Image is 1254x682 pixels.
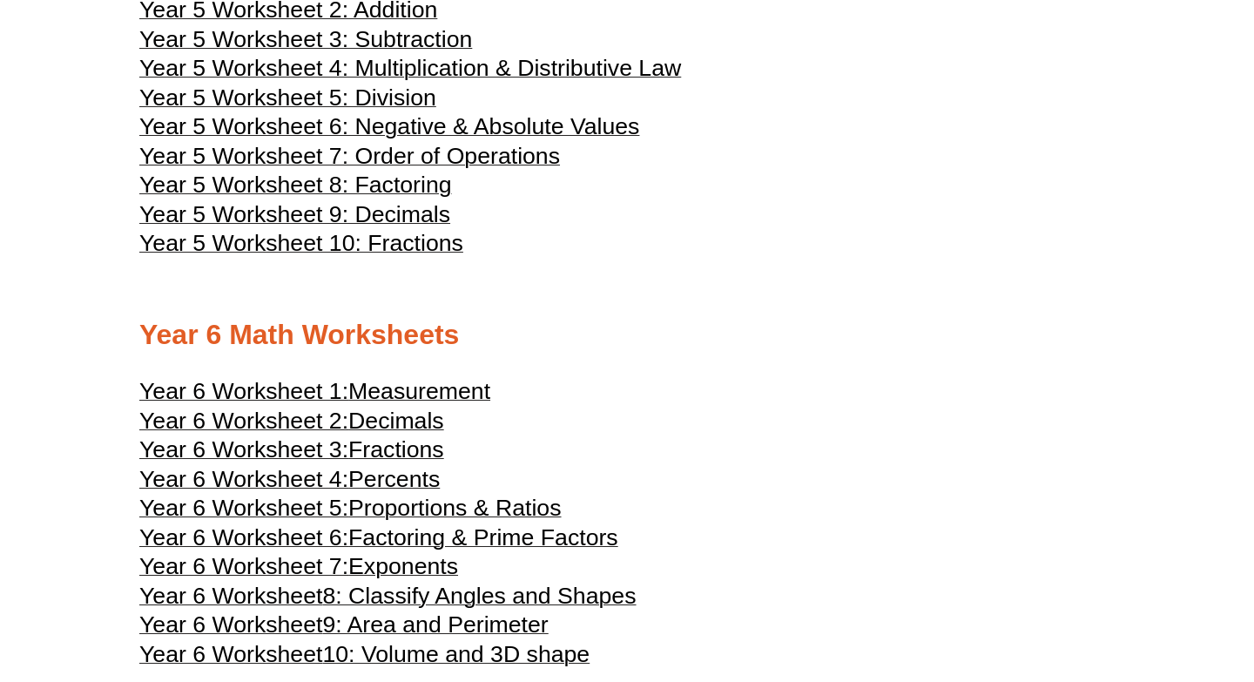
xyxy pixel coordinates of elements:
[139,121,639,138] a: Year 5 Worksheet 6: Negative & Absolute Values
[139,63,681,80] a: Year 5 Worksheet 4: Multiplication & Distributive Law
[956,485,1254,682] iframe: Chat Widget
[139,26,472,52] span: Year 5 Worksheet 3: Subtraction
[139,172,452,198] span: Year 5 Worksheet 8: Factoring
[322,641,590,667] span: 10: Volume and 3D shape
[139,151,560,168] a: Year 5 Worksheet 7: Order of Operations
[139,201,450,227] span: Year 5 Worksheet 9: Decimals
[348,466,440,492] span: Percents
[322,611,548,638] span: 9: Area and Perimeter
[139,611,322,638] span: Year 6 Worksheet
[139,415,444,433] a: Year 6 Worksheet 2:Decimals
[139,591,637,608] a: Year 6 Worksheet8: Classify Angles and Shapes
[139,4,437,22] a: Year 5 Worksheet 2: Addition
[322,583,636,609] span: 8: Classify Angles and Shapes
[348,378,490,404] span: Measurement
[139,561,458,578] a: Year 6 Worksheet 7:Exponents
[139,444,444,462] a: Year 6 Worksheet 3:Fractions
[139,238,463,255] a: Year 5 Worksheet 10: Fractions
[139,583,322,609] span: Year 6 Worksheet
[139,503,562,520] a: Year 6 Worksheet 5:Proportions & Ratios
[139,317,1115,354] h2: Year 6 Math Worksheets
[139,524,348,550] span: Year 6 Worksheet 6:
[139,209,450,226] a: Year 5 Worksheet 9: Decimals
[139,34,472,51] a: Year 5 Worksheet 3: Subtraction
[139,92,436,110] a: Year 5 Worksheet 5: Division
[139,495,348,521] span: Year 6 Worksheet 5:
[139,553,348,579] span: Year 6 Worksheet 7:
[348,495,561,521] span: Proportions & Ratios
[348,524,618,550] span: Factoring & Prime Factors
[139,474,440,491] a: Year 6 Worksheet 4:Percents
[139,619,549,637] a: Year 6 Worksheet9: Area and Perimeter
[348,408,444,434] span: Decimals
[139,179,452,197] a: Year 5 Worksheet 8: Factoring
[139,408,348,434] span: Year 6 Worksheet 2:
[139,649,590,666] a: Year 6 Worksheet10: Volume and 3D shape
[139,386,490,403] a: Year 6 Worksheet 1:Measurement
[139,532,618,550] a: Year 6 Worksheet 6:Factoring & Prime Factors
[348,553,458,579] span: Exponents
[139,641,322,667] span: Year 6 Worksheet
[139,466,348,492] span: Year 6 Worksheet 4:
[139,230,463,256] span: Year 5 Worksheet 10: Fractions
[139,84,436,111] span: Year 5 Worksheet 5: Division
[139,378,348,404] span: Year 6 Worksheet 1:
[348,436,444,463] span: Fractions
[139,143,560,169] span: Year 5 Worksheet 7: Order of Operations
[139,436,348,463] span: Year 6 Worksheet 3:
[139,113,639,139] span: Year 5 Worksheet 6: Negative & Absolute Values
[139,55,681,81] span: Year 5 Worksheet 4: Multiplication & Distributive Law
